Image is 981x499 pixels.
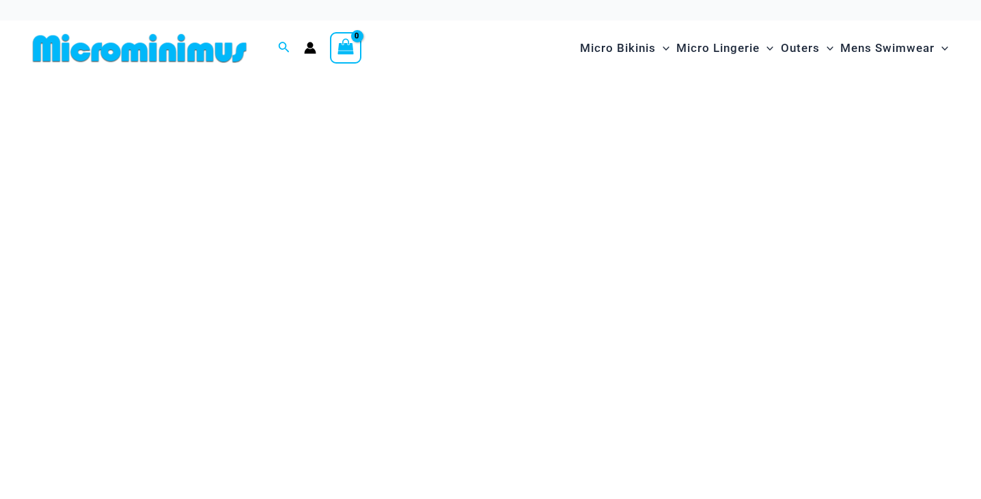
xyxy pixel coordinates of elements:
[656,31,669,66] span: Menu Toggle
[575,25,954,71] nav: Site Navigation
[27,33,252,64] img: MM SHOP LOGO FLAT
[673,27,777,69] a: Micro LingerieMenu ToggleMenu Toggle
[330,32,361,64] a: View Shopping Cart, empty
[837,27,952,69] a: Mens SwimwearMenu ToggleMenu Toggle
[580,31,656,66] span: Micro Bikinis
[577,27,673,69] a: Micro BikinisMenu ToggleMenu Toggle
[278,40,290,57] a: Search icon link
[781,31,820,66] span: Outers
[935,31,948,66] span: Menu Toggle
[304,42,316,54] a: Account icon link
[840,31,935,66] span: Mens Swimwear
[676,31,760,66] span: Micro Lingerie
[760,31,773,66] span: Menu Toggle
[820,31,833,66] span: Menu Toggle
[777,27,837,69] a: OutersMenu ToggleMenu Toggle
